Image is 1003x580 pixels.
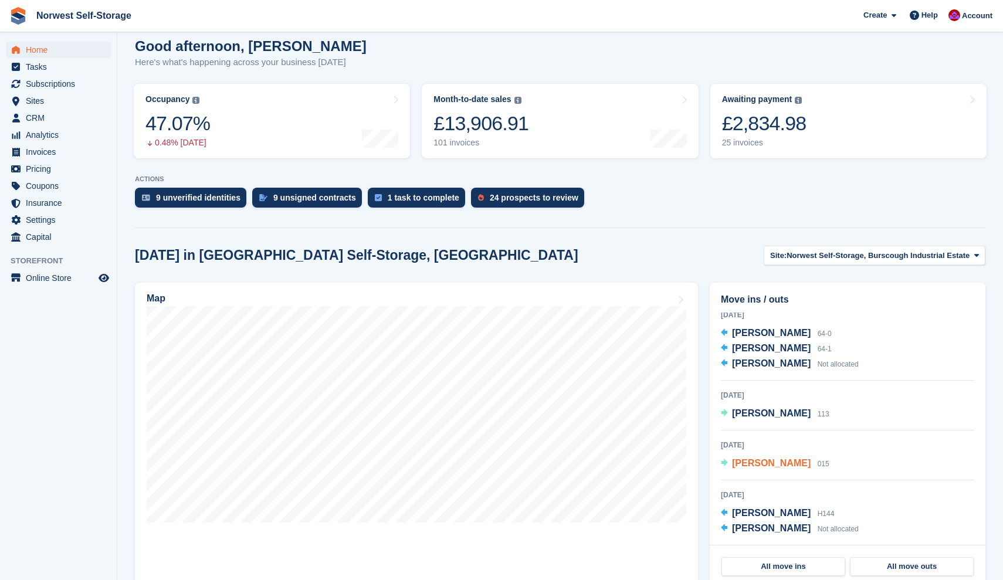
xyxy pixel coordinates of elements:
span: Pricing [26,161,96,177]
img: stora-icon-8386f47178a22dfd0bd8f6a31ec36ba5ce8667c1dd55bd0f319d3a0aa187defe.svg [9,7,27,25]
span: Invoices [26,144,96,160]
img: icon-info-grey-7440780725fd019a000dd9b08b2336e03edf1995a4989e88bcd33f0948082b44.svg [192,97,199,104]
a: menu [6,270,111,286]
span: H144 [818,510,835,518]
a: 9 unverified identities [135,188,252,213]
img: icon-info-grey-7440780725fd019a000dd9b08b2336e03edf1995a4989e88bcd33f0948082b44.svg [514,97,521,104]
a: menu [6,42,111,58]
a: [PERSON_NAME] 015 [721,456,829,472]
span: Tasks [26,59,96,75]
a: 24 prospects to review [471,188,590,213]
span: [PERSON_NAME] [732,458,811,468]
span: Storefront [11,255,117,267]
img: Daniel Grensinger [948,9,960,21]
a: [PERSON_NAME] H144 [721,506,834,521]
span: 015 [818,460,829,468]
a: [PERSON_NAME] 113 [721,406,829,422]
h2: Map [147,293,165,304]
span: [PERSON_NAME] [732,358,811,368]
span: Create [863,9,887,21]
span: [PERSON_NAME] [732,343,811,353]
span: Sites [26,93,96,109]
span: Settings [26,212,96,228]
a: menu [6,229,111,245]
span: [PERSON_NAME] [732,408,811,418]
span: Norwest Self-Storage, Burscough Industrial Estate [787,250,970,262]
span: 113 [818,410,829,418]
div: Month-to-date sales [433,94,511,104]
a: menu [6,161,111,177]
span: Not allocated [818,360,859,368]
div: Occupancy [145,94,189,104]
a: All move ins [721,557,845,576]
button: Site: Norwest Self-Storage, Burscough Industrial Estate [764,246,985,265]
div: [DATE] [721,440,974,450]
a: menu [6,195,111,211]
span: Coupons [26,178,96,194]
img: prospect-51fa495bee0391a8d652442698ab0144808aea92771e9ea1ae160a38d050c398.svg [478,194,484,201]
span: Capital [26,229,96,245]
a: menu [6,76,111,92]
a: menu [6,93,111,109]
a: menu [6,110,111,126]
div: 101 invoices [433,138,528,148]
div: 1 task to complete [388,193,459,202]
span: Online Store [26,270,96,286]
a: [PERSON_NAME] 64-0 [721,326,832,341]
a: menu [6,178,111,194]
a: Month-to-date sales £13,906.91 101 invoices [422,84,698,158]
h1: Good afternoon, [PERSON_NAME] [135,38,367,54]
span: Subscriptions [26,76,96,92]
p: ACTIONS [135,175,985,183]
div: [DATE] [721,310,974,320]
span: 64-0 [818,330,832,338]
div: 47.07% [145,111,210,135]
span: Account [962,10,992,22]
span: Site: [770,250,787,262]
div: 9 unsigned contracts [273,193,356,202]
p: Here's what's happening across your business [DATE] [135,56,367,69]
a: 1 task to complete [368,188,471,213]
div: 0.48% [DATE] [145,138,210,148]
a: [PERSON_NAME] Not allocated [721,521,859,537]
a: menu [6,59,111,75]
span: [PERSON_NAME] [732,508,811,518]
a: menu [6,144,111,160]
img: contract_signature_icon-13c848040528278c33f63329250d36e43548de30e8caae1d1a13099fd9432cc5.svg [259,194,267,201]
div: £2,834.98 [722,111,807,135]
a: Preview store [97,271,111,285]
div: [DATE] [721,390,974,401]
a: Awaiting payment £2,834.98 25 invoices [710,84,987,158]
span: 64-1 [818,345,832,353]
span: [PERSON_NAME] [732,523,811,533]
span: Help [921,9,938,21]
a: All move outs [850,557,974,576]
div: 24 prospects to review [490,193,578,202]
img: verify_identity-adf6edd0f0f0b5bbfe63781bf79b02c33cf7c696d77639b501bdc392416b5a36.svg [142,194,150,201]
img: task-75834270c22a3079a89374b754ae025e5fb1db73e45f91037f5363f120a921f8.svg [375,194,382,201]
span: Home [26,42,96,58]
a: menu [6,212,111,228]
span: [PERSON_NAME] [732,328,811,338]
span: Analytics [26,127,96,143]
span: Insurance [26,195,96,211]
h2: Move ins / outs [721,293,974,307]
span: Not allocated [818,525,859,533]
img: icon-info-grey-7440780725fd019a000dd9b08b2336e03edf1995a4989e88bcd33f0948082b44.svg [795,97,802,104]
a: Occupancy 47.07% 0.48% [DATE] [134,84,410,158]
a: menu [6,127,111,143]
div: Awaiting payment [722,94,792,104]
div: 9 unverified identities [156,193,240,202]
div: 25 invoices [722,138,807,148]
h2: [DATE] in [GEOGRAPHIC_DATA] Self-Storage, [GEOGRAPHIC_DATA] [135,247,578,263]
a: 9 unsigned contracts [252,188,368,213]
a: Norwest Self-Storage [32,6,136,25]
span: CRM [26,110,96,126]
a: [PERSON_NAME] Not allocated [721,357,859,372]
a: [PERSON_NAME] 64-1 [721,341,832,357]
div: [DATE] [721,490,974,500]
div: £13,906.91 [433,111,528,135]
